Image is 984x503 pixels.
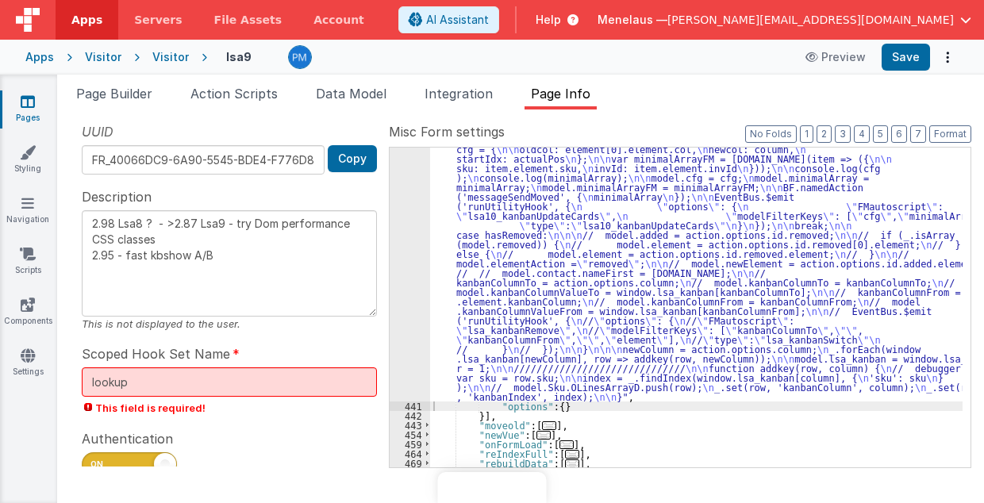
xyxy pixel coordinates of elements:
button: AI Assistant [398,6,499,33]
span: Page Info [531,86,590,102]
div: 459 [390,440,430,449]
button: Menelaus — [PERSON_NAME][EMAIL_ADDRESS][DOMAIN_NAME] [598,12,971,28]
div: 464 [390,449,430,459]
button: Copy [328,145,377,172]
button: Preview [796,44,875,70]
span: Apps [71,12,102,28]
div: 442 [390,411,430,420]
span: Authentication [82,429,173,448]
button: 1 [800,125,813,143]
span: ... [565,450,579,459]
div: Apps [25,49,54,65]
div: 443 [390,420,430,430]
span: [PERSON_NAME][EMAIL_ADDRESS][DOMAIN_NAME] [667,12,954,28]
button: 7 [910,125,926,143]
button: Options [936,46,959,68]
span: Menelaus — [598,12,667,28]
span: UUID [82,122,113,141]
span: ... [542,421,556,430]
span: File Assets [214,12,283,28]
span: Data Model [316,86,386,102]
span: Servers [134,12,182,28]
h4: lsa9 [226,51,252,63]
button: 3 [835,125,851,143]
div: 454 [390,430,430,440]
span: Action Scripts [190,86,278,102]
div: Visitor [152,49,189,65]
button: 6 [891,125,907,143]
span: Help [536,12,561,28]
button: No Folds [745,125,797,143]
img: a12ed5ba5769bda9d2665f51d2850528 [289,46,311,68]
span: ... [559,440,574,449]
span: ... [565,459,579,468]
div: This is not displayed to the user. [82,317,377,332]
span: Page Builder [76,86,152,102]
button: Save [882,44,930,71]
span: Integration [425,86,493,102]
div: 441 [390,401,430,411]
button: 4 [854,125,870,143]
span: Scoped Hook Set Name [82,344,230,363]
span: This field is required! [82,401,377,416]
span: AI Assistant [426,12,489,28]
button: Format [929,125,971,143]
button: 5 [873,125,888,143]
div: 469 [390,459,430,468]
button: 2 [817,125,832,143]
span: Misc Form settings [389,122,505,141]
span: Description [82,187,152,206]
span: ... [536,431,551,440]
div: Visitor [85,49,121,65]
